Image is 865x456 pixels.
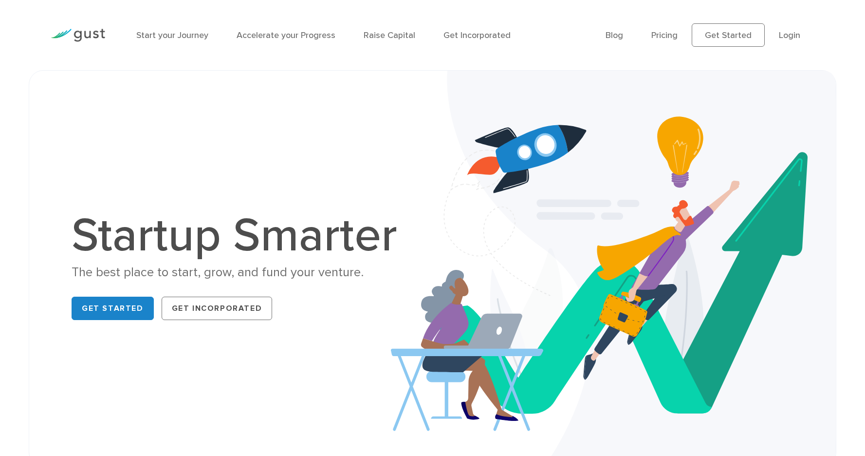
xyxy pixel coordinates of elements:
a: Raise Capital [364,30,415,40]
a: Get Started [692,23,765,47]
img: Gust Logo [51,29,105,42]
a: Blog [606,30,623,40]
a: Get Started [72,297,154,320]
a: Start your Journey [136,30,208,40]
a: Accelerate your Progress [237,30,335,40]
h1: Startup Smarter [72,212,407,259]
div: The best place to start, grow, and fund your venture. [72,264,407,281]
a: Pricing [651,30,678,40]
a: Login [779,30,800,40]
a: Get Incorporated [162,297,273,320]
a: Get Incorporated [443,30,511,40]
